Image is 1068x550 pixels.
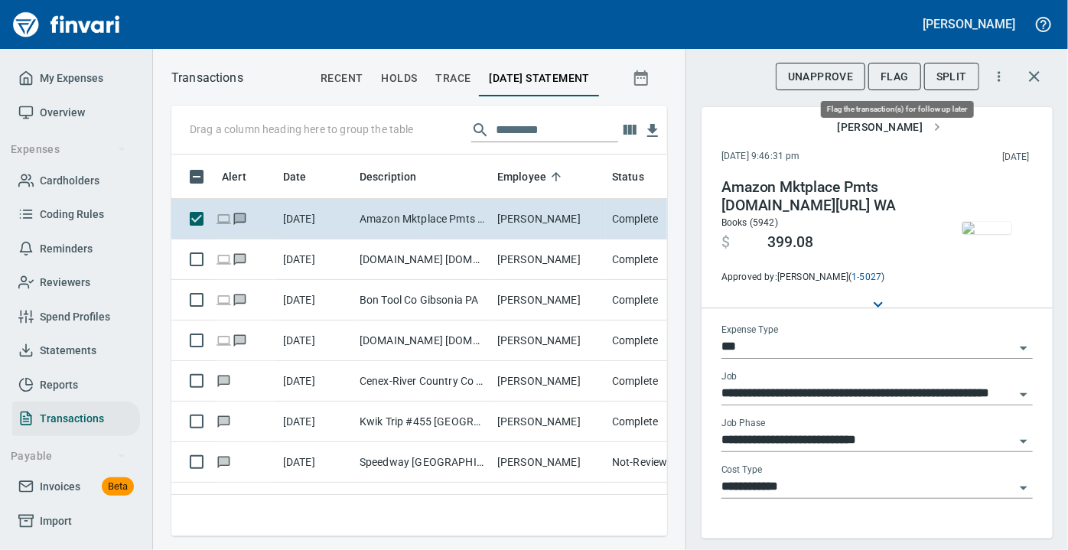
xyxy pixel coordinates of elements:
span: Statements [40,341,96,360]
button: Choose columns to display [618,119,641,142]
span: Transactions [40,409,104,428]
span: Has messages [232,254,248,264]
td: [DATE] [277,280,353,321]
td: Complete [606,402,721,442]
td: Complete [606,321,721,361]
span: $ [721,233,730,252]
button: Payable [5,442,132,470]
span: Flag [881,67,909,86]
span: Expenses [11,140,126,159]
td: Complete [606,361,721,402]
span: holds [382,69,418,88]
span: Reminders [40,239,93,259]
span: Invoices [40,477,80,496]
span: Online transaction [216,213,232,223]
a: Reminders [12,232,140,266]
td: [DATE] [277,402,353,442]
td: Complete [606,199,721,239]
span: Reports [40,376,78,395]
td: Speedway [GEOGRAPHIC_DATA] [353,442,491,483]
a: Reviewers [12,265,140,300]
span: Date [283,168,327,186]
span: Online transaction [216,295,232,304]
p: Drag a column heading here to group the table [190,122,414,137]
button: Download table [641,119,664,142]
td: [PERSON_NAME] [491,483,606,523]
td: Not-Reviewed [606,442,721,483]
td: [DATE] [277,239,353,280]
span: Date [283,168,307,186]
label: Cost Type [721,466,763,475]
td: [PERSON_NAME] [491,442,606,483]
a: Import [12,504,140,539]
a: Reports [12,368,140,402]
span: Online transaction [216,335,232,345]
label: Job [721,373,738,382]
button: UnApprove [776,63,866,91]
td: [DATE] [277,199,353,239]
span: Has messages [232,335,248,345]
button: Show transactions within a particular date range [618,60,667,96]
a: Cardholders [12,164,140,198]
h4: Amazon Mktplace Pmts [DOMAIN_NAME][URL] WA [721,178,930,215]
td: Kwik Trip #455 [GEOGRAPHIC_DATA] [GEOGRAPHIC_DATA] [353,402,491,442]
button: [PERSON_NAME] [831,113,947,142]
a: Statements [12,334,140,368]
td: Amazon Mktplace Pmts [DOMAIN_NAME][URL] WA [353,199,491,239]
span: trace [436,69,471,88]
td: [DOMAIN_NAME] [DOMAIN_NAME][URL] WA [353,239,491,280]
span: Online transaction [216,254,232,264]
h5: [PERSON_NAME] [923,16,1015,32]
td: [DATE] [277,442,353,483]
td: Cenex-River Country Co [GEOGRAPHIC_DATA] [GEOGRAPHIC_DATA] [353,361,491,402]
span: Alert [222,168,246,186]
span: Has messages [232,213,248,223]
td: Kwik Trip #796 Tomah [GEOGRAPHIC_DATA] [353,483,491,523]
label: Expense Type [721,326,778,335]
td: [DATE] [277,483,353,523]
a: Overview [12,96,140,130]
img: Finvari [9,6,124,43]
button: [PERSON_NAME] [920,12,1019,36]
span: [PERSON_NAME] [837,118,941,137]
button: Split [924,63,979,91]
td: [DATE] [277,361,353,402]
a: Transactions [12,402,140,436]
span: [DATE] Statement [490,69,590,88]
span: Description [360,168,417,186]
span: Has messages [216,376,232,386]
td: [PERSON_NAME] [491,321,606,361]
span: Import [40,512,72,531]
span: Overview [40,103,85,122]
span: Approved by: [PERSON_NAME] ( ) [721,270,930,285]
span: My Expenses [40,69,103,88]
span: Employee [497,168,546,186]
span: Has messages [216,457,232,467]
span: recent [321,69,363,88]
span: Beta [102,478,134,496]
td: [PERSON_NAME] [491,361,606,402]
span: Has messages [216,416,232,426]
span: UnApprove [788,67,854,86]
td: Complete [606,483,721,523]
nav: breadcrumb [171,69,243,87]
td: [DATE] [277,321,353,361]
span: Description [360,168,437,186]
label: Job Phase [721,419,765,428]
p: Transactions [171,69,243,87]
td: [PERSON_NAME] [491,402,606,442]
span: [DATE] 9:46:31 pm [721,149,901,164]
span: Split [936,67,967,86]
button: Open [1013,337,1034,359]
a: 1-5027 [851,272,881,282]
span: 399.08 [767,233,813,252]
span: Payable [11,447,126,466]
button: Open [1013,384,1034,405]
td: [PERSON_NAME] [491,199,606,239]
td: Complete [606,280,721,321]
button: More [982,60,1016,93]
a: Coding Rules [12,197,140,232]
span: Status [612,168,644,186]
td: [PERSON_NAME] [491,239,606,280]
span: Cardholders [40,171,99,190]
